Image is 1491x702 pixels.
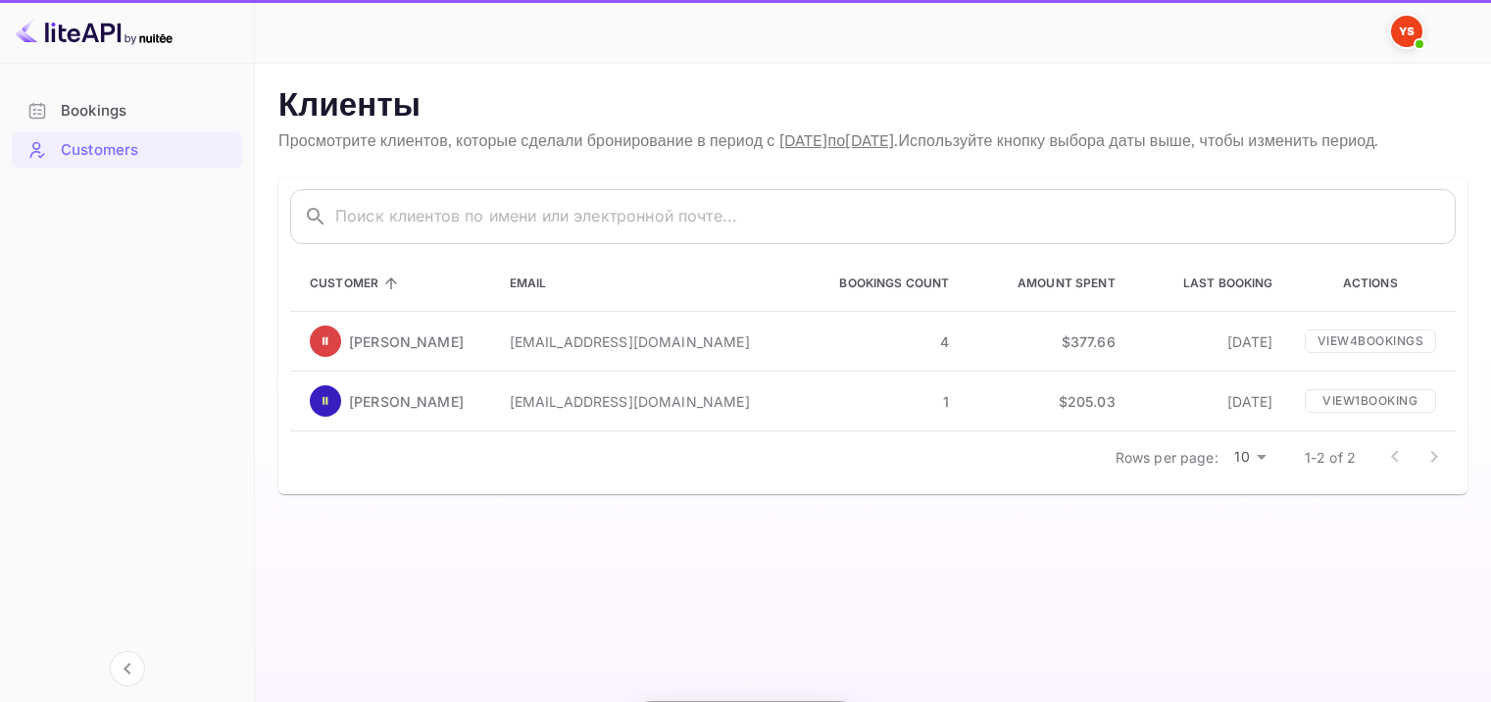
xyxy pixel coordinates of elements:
[12,92,242,130] div: Bookings
[12,131,242,168] a: Customers
[992,272,1116,295] span: Amount Spent
[12,131,242,170] div: Customers
[16,16,173,47] img: Логотип LiteAPI
[828,131,846,152] ya-tr-span: по
[12,92,242,128] a: Bookings
[349,331,464,352] p: [PERSON_NAME]
[814,272,949,295] span: Bookings Count
[310,326,341,357] img: Ivan Ivanov
[898,131,1378,152] ya-tr-span: Используйте кнопку выбора даты выше, чтобы изменить период.
[980,331,1115,352] p: $377.66
[1158,272,1273,295] span: Last Booking
[1116,447,1218,468] p: Rows per page:
[1305,447,1356,468] p: 1-2 of 2
[1305,329,1437,353] p: View 4 booking s
[845,131,894,152] ya-tr-span: [DATE]
[278,87,1467,126] p: Клиенты
[510,391,770,412] p: [EMAIL_ADDRESS][DOMAIN_NAME]
[335,189,1456,244] input: Поиск клиентов по имени или электронной почте...
[278,131,774,152] ya-tr-span: Просмотрите клиентов, которые сделали бронирование в период с
[1147,391,1273,412] p: [DATE]
[1289,256,1457,312] th: Actions
[61,100,232,123] div: Bookings
[110,651,145,686] button: Свернуть навигацию
[310,272,404,295] span: Customer
[1305,389,1437,413] p: View 1 booking
[349,391,464,412] p: [PERSON_NAME]
[779,131,828,152] ya-tr-span: [DATE]
[1391,16,1422,47] img: Служба Поддержки Яндекса
[894,131,898,152] ya-tr-span: .
[510,331,770,352] p: [EMAIL_ADDRESS][DOMAIN_NAME]
[980,391,1115,412] p: $205.03
[61,139,232,162] div: Customers
[510,272,572,295] span: Email
[1147,331,1273,352] p: [DATE]
[1226,443,1273,472] div: 10
[802,331,950,352] p: 4
[802,391,950,412] p: 1
[310,385,341,417] img: Ivan Ivanov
